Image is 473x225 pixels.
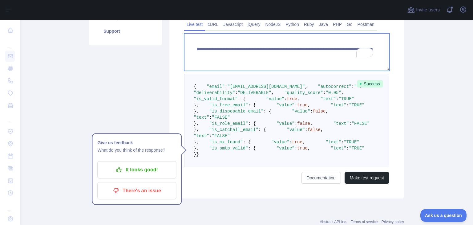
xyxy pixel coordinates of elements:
[344,19,355,29] a: Go
[302,140,305,145] span: ,
[382,220,404,224] a: Privacy policy
[205,19,221,29] a: cURL
[323,90,325,95] span: :
[263,19,283,29] a: NodeJS
[326,90,341,95] span: "0.95"
[209,146,248,151] span: "is_smtp_valid"
[194,146,199,151] span: },
[341,90,344,95] span: ,
[266,96,284,101] span: "value"
[194,96,238,101] span: "is_valid_format"
[297,121,310,126] span: false
[320,220,347,224] a: Abstract API Inc.
[297,103,308,108] span: true
[357,80,383,88] span: Success
[248,121,256,126] span: : {
[194,127,199,132] span: },
[97,182,176,199] button: There's an issue
[227,84,305,89] span: "[EMAIL_ADDRESS][DOMAIN_NAME]"
[194,109,199,114] span: },
[349,146,364,151] span: "TRUE"
[305,127,307,132] span: :
[194,103,199,108] span: },
[277,121,295,126] span: "value"
[102,165,172,175] p: It looks good!
[416,6,440,14] span: Invite users
[346,146,349,151] span: :
[341,140,344,145] span: :
[238,96,245,101] span: : {
[318,84,351,89] span: "autocorrect"
[235,90,237,95] span: :
[292,109,310,114] span: "value"
[345,172,389,184] button: Make test request
[271,140,289,145] span: "value"
[194,90,235,95] span: "deliverability"
[238,90,271,95] span: "DELIVERABLE"
[346,103,349,108] span: :
[339,96,354,101] span: "TRUE"
[212,133,230,138] span: "FALSE"
[5,112,15,125] div: ...
[184,19,205,29] a: Live test
[5,37,15,49] div: ...
[321,96,336,101] span: "text"
[209,127,258,132] span: "is_catchall_email"
[194,140,199,145] span: },
[96,24,155,38] a: Support
[271,90,274,95] span: ,
[209,109,263,114] span: "is_disposable_email"
[289,140,292,145] span: :
[194,121,199,126] span: },
[420,209,467,222] iframe: Toggle Customer Support
[97,146,176,154] p: What do you think of the response?
[301,172,341,184] a: Documentation
[326,140,341,145] span: "text"
[331,103,346,108] span: "text"
[194,115,209,120] span: "text"
[295,121,297,126] span: :
[354,84,359,89] span: ""
[264,109,271,114] span: : {
[97,139,176,146] h1: Give us feedback
[194,152,196,157] span: }
[344,140,359,145] span: "TRUE"
[336,96,338,101] span: :
[248,103,256,108] span: : {
[287,96,297,101] span: true
[308,146,310,151] span: ,
[310,109,313,114] span: :
[207,84,225,89] span: "email"
[209,103,248,108] span: "is_free_email"
[295,146,297,151] span: :
[97,161,176,178] button: It looks good!
[301,19,317,29] a: Ruby
[310,121,313,126] span: ,
[248,146,256,151] span: : {
[349,121,351,126] span: :
[292,140,302,145] span: true
[102,186,172,196] p: There's an issue
[406,5,441,15] button: Invite users
[243,140,251,145] span: : {
[313,109,326,114] span: false
[297,96,300,101] span: ,
[209,133,212,138] span: :
[287,127,305,132] span: "value"
[326,109,328,114] span: ,
[295,103,297,108] span: :
[334,121,349,126] span: "text"
[351,220,378,224] a: Terms of service
[305,84,307,89] span: ,
[349,103,364,108] span: "TRUE"
[284,90,323,95] span: "quality_score"
[212,115,230,120] span: "FALSE"
[277,146,295,151] span: "value"
[258,127,266,132] span: : {
[194,84,196,89] span: {
[308,103,310,108] span: ,
[209,121,248,126] span: "is_role_email"
[352,84,354,89] span: :
[321,127,323,132] span: ,
[308,127,321,132] span: false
